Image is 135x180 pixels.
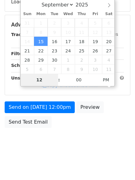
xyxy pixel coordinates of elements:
span: October 9, 2025 [75,64,88,74]
span: September 24, 2025 [61,46,75,55]
span: Mon [34,12,48,16]
a: Copy unsubscribe link [42,83,97,88]
input: Minute [60,74,98,86]
span: August 31, 2025 [21,18,34,27]
strong: Unsubscribe [11,76,41,80]
span: September 16, 2025 [48,37,61,46]
a: Send Test Email [5,116,52,128]
span: September 9, 2025 [48,27,61,37]
span: Wed [61,12,75,16]
span: September 11, 2025 [75,27,88,37]
a: Preview [76,101,103,113]
span: October 3, 2025 [88,55,102,64]
span: September 2, 2025 [48,18,61,27]
span: September 4, 2025 [75,18,88,27]
span: October 2, 2025 [75,55,88,64]
span: October 1, 2025 [61,55,75,64]
span: October 7, 2025 [48,64,61,74]
span: October 8, 2025 [61,64,75,74]
span: October 4, 2025 [102,55,116,64]
span: September 7, 2025 [21,27,34,37]
span: September 30, 2025 [48,55,61,64]
input: Year [74,2,96,8]
span: September 13, 2025 [102,27,116,37]
span: October 11, 2025 [102,64,116,74]
span: September 22, 2025 [34,46,48,55]
span: October 6, 2025 [34,64,48,74]
span: September 10, 2025 [61,27,75,37]
span: Tue [48,12,61,16]
iframe: Chat Widget [104,150,135,180]
span: September 3, 2025 [61,18,75,27]
h5: Advanced [11,21,124,28]
span: October 10, 2025 [88,64,102,74]
span: September 6, 2025 [102,18,116,27]
span: September 25, 2025 [75,46,88,55]
span: September 29, 2025 [34,55,48,64]
span: September 21, 2025 [21,46,34,55]
span: September 27, 2025 [102,46,116,55]
a: Send on [DATE] 12:00pm [5,101,75,113]
span: September 23, 2025 [48,46,61,55]
span: October 5, 2025 [21,64,34,74]
span: September 19, 2025 [88,37,102,46]
strong: Schedule [11,63,33,68]
span: September 18, 2025 [75,37,88,46]
span: September 1, 2025 [34,18,48,27]
strong: Filters [11,51,27,56]
span: September 12, 2025 [88,27,102,37]
span: September 26, 2025 [88,46,102,55]
span: Sat [102,12,116,16]
span: Sun [21,12,34,16]
span: September 14, 2025 [21,37,34,46]
strong: Tracking [11,32,32,37]
span: Fri [88,12,102,16]
span: September 15, 2025 [34,37,48,46]
span: September 28, 2025 [21,55,34,64]
span: September 20, 2025 [102,37,116,46]
span: Click to toggle [98,74,115,86]
input: Hour [21,74,58,86]
span: September 17, 2025 [61,37,75,46]
span: September 5, 2025 [88,18,102,27]
span: September 8, 2025 [34,27,48,37]
span: Thu [75,12,88,16]
span: : [58,74,60,86]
